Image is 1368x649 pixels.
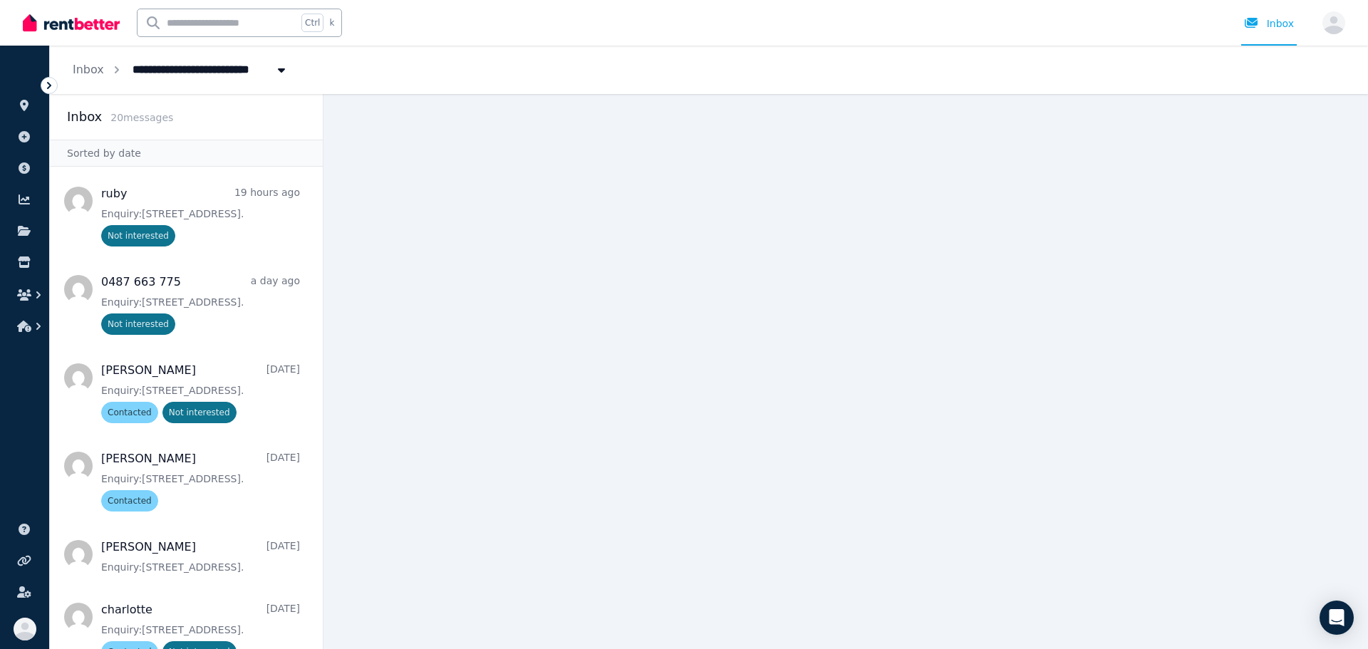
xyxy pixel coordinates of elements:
h2: Inbox [67,107,102,127]
a: 0487 663 775a day agoEnquiry:[STREET_ADDRESS].Not interested [101,274,300,335]
a: [PERSON_NAME][DATE]Enquiry:[STREET_ADDRESS]. [101,539,300,574]
nav: Breadcrumb [50,46,311,94]
nav: Message list [50,167,323,649]
img: RentBetter [23,12,120,33]
a: [PERSON_NAME][DATE]Enquiry:[STREET_ADDRESS].Contacted [101,450,300,512]
span: k [329,17,334,28]
a: ruby19 hours agoEnquiry:[STREET_ADDRESS].Not interested [101,185,300,246]
div: Sorted by date [50,140,323,167]
span: Ctrl [301,14,323,32]
span: 20 message s [110,112,173,123]
a: [PERSON_NAME][DATE]Enquiry:[STREET_ADDRESS].ContactedNot interested [101,362,300,423]
div: Inbox [1244,16,1294,31]
a: Inbox [73,63,104,76]
div: Open Intercom Messenger [1320,601,1354,635]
